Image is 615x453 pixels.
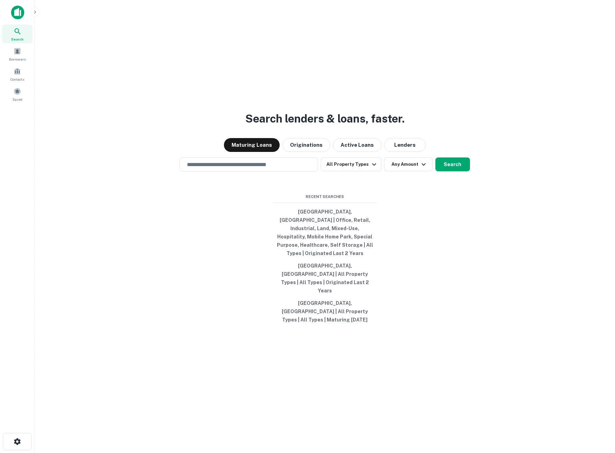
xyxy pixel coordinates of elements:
iframe: Chat Widget [580,398,615,431]
span: Saved [12,97,22,102]
button: Originations [282,138,330,152]
button: All Property Types [321,157,381,171]
img: capitalize-icon.png [11,6,24,19]
a: Contacts [2,65,33,83]
span: Borrowers [9,56,26,62]
button: [GEOGRAPHIC_DATA], [GEOGRAPHIC_DATA] | All Property Types | All Types | Maturing [DATE] [273,297,377,326]
button: Active Loans [333,138,381,152]
button: Maturing Loans [224,138,280,152]
span: Contacts [10,76,24,82]
span: Recent Searches [273,194,377,200]
button: [GEOGRAPHIC_DATA], [GEOGRAPHIC_DATA] | All Property Types | All Types | Originated Last 2 Years [273,260,377,297]
h3: Search lenders & loans, faster. [245,110,405,127]
button: [GEOGRAPHIC_DATA], [GEOGRAPHIC_DATA] | Office, Retail, Industrial, Land, Mixed-Use, Hospitality, ... [273,206,377,260]
button: Any Amount [384,157,433,171]
span: Search [11,36,24,42]
button: Lenders [384,138,426,152]
a: Borrowers [2,45,33,63]
button: Search [435,157,470,171]
a: Search [2,25,33,43]
a: Saved [2,85,33,103]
